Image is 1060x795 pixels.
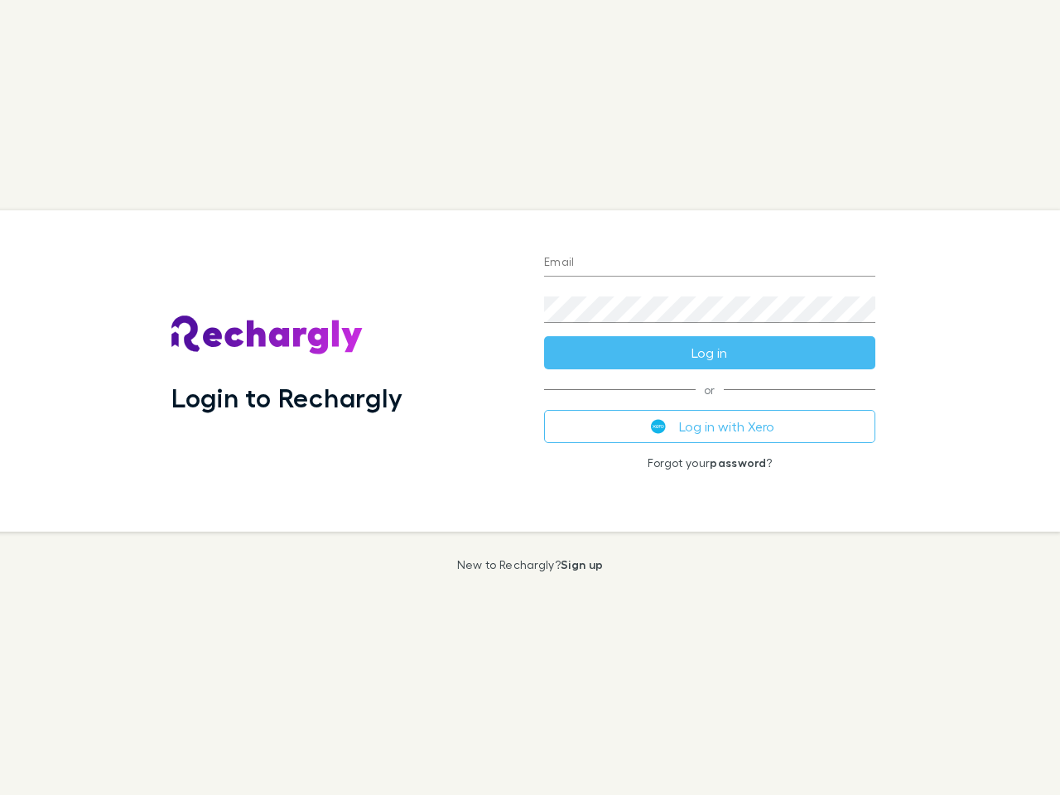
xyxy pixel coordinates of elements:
p: New to Rechargly? [457,558,604,571]
a: password [710,455,766,470]
button: Log in with Xero [544,410,875,443]
img: Rechargly's Logo [171,316,364,355]
a: Sign up [561,557,603,571]
span: or [544,389,875,390]
img: Xero's logo [651,419,666,434]
button: Log in [544,336,875,369]
h1: Login to Rechargly [171,382,402,413]
p: Forgot your ? [544,456,875,470]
